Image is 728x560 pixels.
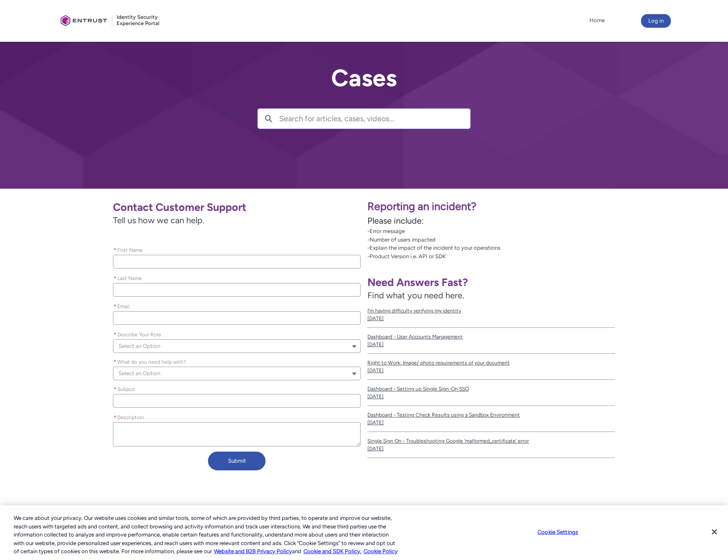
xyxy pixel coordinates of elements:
[367,315,384,321] lightning-formatted-date-time: [DATE]
[367,302,615,328] a: I’m having difficulty verifying my identity[DATE]
[257,65,471,91] h2: Cases
[113,329,165,338] label: Describe Your Role
[705,522,724,541] button: Close
[114,414,116,420] abbr: required
[303,548,361,554] a: Cookie and SDK Policy.
[113,273,145,282] label: Last Name
[113,201,361,214] h1: Contact Customer Support
[114,332,116,338] abbr: required
[14,514,400,556] div: We care about your privacy. Our website uses cookies and similar tools, some of which are provide...
[367,432,615,458] a: Single Sign On - Troubleshooting Google 'malformed_certificate' error[DATE]
[367,227,721,260] p: -Error message -Number of users impacted -Explain the impact of the incident to your operations -...
[114,359,116,365] abbr: required
[114,303,116,309] abbr: required
[113,412,147,421] label: Description
[113,367,361,380] button: What do you need help with?
[367,198,721,215] p: Reporting an incident?
[367,411,615,419] span: Dashboard - Testing Check Results using a Sandbox Environment
[367,328,615,354] a: Dashboard - User Accounts Management[DATE]
[367,214,721,227] p: Please include:
[114,386,116,392] abbr: required
[367,307,615,315] span: I’m having difficulty verifying my identity
[114,247,116,253] abbr: required
[367,380,615,406] a: Dashboard - Setting up Single Sign-On SSO[DATE]
[367,420,384,426] lightning-formatted-date-time: [DATE]
[118,367,160,380] span: Select an Option
[208,452,266,470] button: Submit
[367,394,384,400] lightning-formatted-date-time: [DATE]
[367,406,615,432] a: Dashboard - Testing Check Results using a Sandbox Environment[DATE]
[641,14,671,28] button: Log in
[113,356,189,366] label: What do you need help with?
[114,275,116,281] abbr: required
[367,437,615,445] span: Single Sign On - Troubleshooting Google 'malformed_certificate' error
[214,548,292,554] a: More information about our cookie policy., opens in a new tab
[367,354,615,380] a: Right to Work: Image/ photo requirements of your document[DATE]
[258,109,279,128] button: Search
[367,385,615,393] span: Dashboard - Setting up Single Sign-On SSO
[113,301,133,310] label: Email
[367,367,384,373] lightning-formatted-date-time: [DATE]
[279,109,470,128] input: Search for articles, cases, videos...
[113,384,139,393] label: Subject
[531,524,584,541] button: Cookie Settings
[113,245,146,254] label: First Name
[367,290,464,300] span: Find what you need here.
[113,339,361,353] button: Describe Your Role
[587,14,607,27] a: Home
[364,548,398,554] a: Cookie Policy
[367,276,615,289] h1: Need Answers Fast?
[367,333,615,341] span: Dashboard - User Accounts Management
[118,340,160,353] span: Select an Option
[367,446,384,452] lightning-formatted-date-time: [DATE]
[367,359,615,367] span: Right to Work: Image/ photo requirements of your document
[367,341,384,347] lightning-formatted-date-time: [DATE]
[113,214,361,227] span: Tell us how we can help.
